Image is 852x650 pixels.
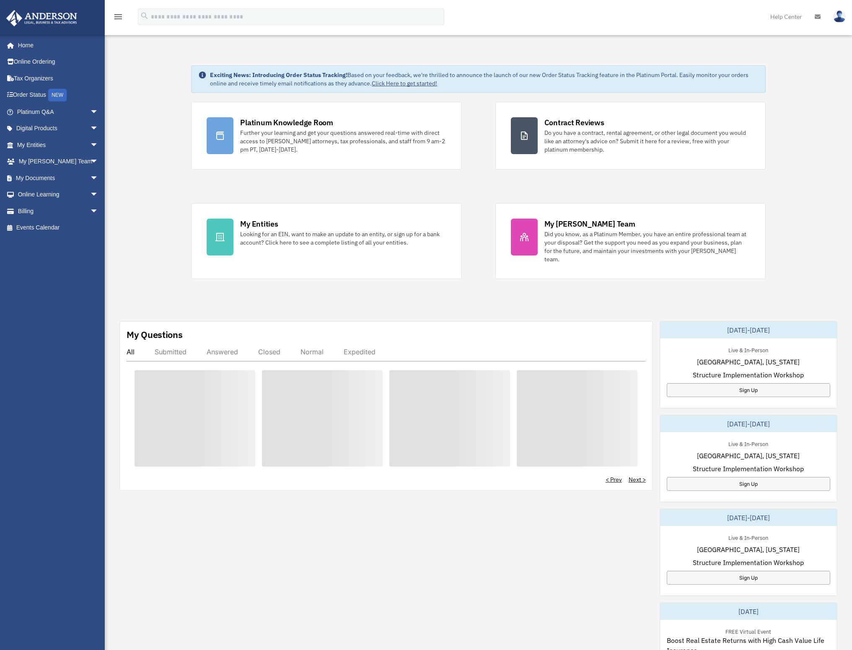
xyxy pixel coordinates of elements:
div: [DATE]-[DATE] [660,322,837,338]
span: arrow_drop_down [90,137,107,154]
a: Online Learningarrow_drop_down [6,186,111,203]
a: menu [113,15,123,22]
div: Live & In-Person [722,345,775,354]
div: [DATE]-[DATE] [660,509,837,526]
a: Contract Reviews Do you have a contract, rental agreement, or other legal document you would like... [495,102,766,170]
a: Sign Up [667,571,830,585]
i: menu [113,12,123,22]
div: Answered [207,348,238,356]
a: Platinum Q&Aarrow_drop_down [6,103,111,120]
span: Structure Implementation Workshop [693,370,804,380]
div: Platinum Knowledge Room [240,117,333,128]
a: My [PERSON_NAME] Teamarrow_drop_down [6,153,111,170]
div: All [127,348,135,356]
div: Based on your feedback, we're thrilled to announce the launch of our new Order Status Tracking fe... [210,71,758,88]
span: arrow_drop_down [90,153,107,170]
span: arrow_drop_down [90,170,107,187]
a: Digital Productsarrow_drop_down [6,120,111,137]
div: Further your learning and get your questions answered real-time with direct access to [PERSON_NAM... [240,129,446,154]
a: Next > [629,475,646,484]
div: My Questions [127,328,183,341]
a: Home [6,37,107,54]
a: My Entitiesarrow_drop_down [6,137,111,153]
span: [GEOGRAPHIC_DATA], [US_STATE] [697,357,800,367]
strong: Exciting News: Introducing Order Status Tracking! [210,71,347,79]
div: [DATE] [660,603,837,620]
a: Sign Up [667,477,830,491]
div: My Entities [240,219,278,229]
div: Did you know, as a Platinum Member, you have an entire professional team at your disposal? Get th... [544,230,750,263]
div: NEW [48,89,67,101]
span: arrow_drop_down [90,186,107,204]
a: < Prev [606,475,622,484]
div: Do you have a contract, rental agreement, or other legal document you would like an attorney's ad... [544,129,750,154]
img: Anderson Advisors Platinum Portal [4,10,80,26]
span: Structure Implementation Workshop [693,557,804,567]
div: Live & In-Person [722,439,775,448]
div: Submitted [155,348,186,356]
a: Billingarrow_drop_down [6,203,111,219]
a: Order StatusNEW [6,87,111,104]
div: Contract Reviews [544,117,604,128]
a: Platinum Knowledge Room Further your learning and get your questions answered real-time with dire... [191,102,461,170]
div: Looking for an EIN, want to make an update to an entity, or sign up for a bank account? Click her... [240,230,446,247]
div: Closed [258,348,280,356]
span: [GEOGRAPHIC_DATA], [US_STATE] [697,544,800,555]
div: [DATE]-[DATE] [660,415,837,432]
div: FREE Virtual Event [719,627,778,635]
div: My [PERSON_NAME] Team [544,219,635,229]
span: arrow_drop_down [90,120,107,137]
a: My [PERSON_NAME] Team Did you know, as a Platinum Member, you have an entire professional team at... [495,203,766,279]
div: Live & In-Person [722,533,775,542]
span: arrow_drop_down [90,103,107,121]
a: Tax Organizers [6,70,111,87]
span: arrow_drop_down [90,203,107,220]
img: User Pic [833,10,846,23]
a: Click Here to get started! [372,80,437,87]
a: Online Ordering [6,54,111,70]
div: Normal [300,348,324,356]
span: [GEOGRAPHIC_DATA], [US_STATE] [697,451,800,461]
div: Expedited [344,348,376,356]
span: Structure Implementation Workshop [693,464,804,474]
a: Sign Up [667,383,830,397]
a: My Entities Looking for an EIN, want to make an update to an entity, or sign up for a bank accoun... [191,203,461,279]
i: search [140,11,149,21]
a: My Documentsarrow_drop_down [6,170,111,186]
a: Events Calendar [6,219,111,236]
